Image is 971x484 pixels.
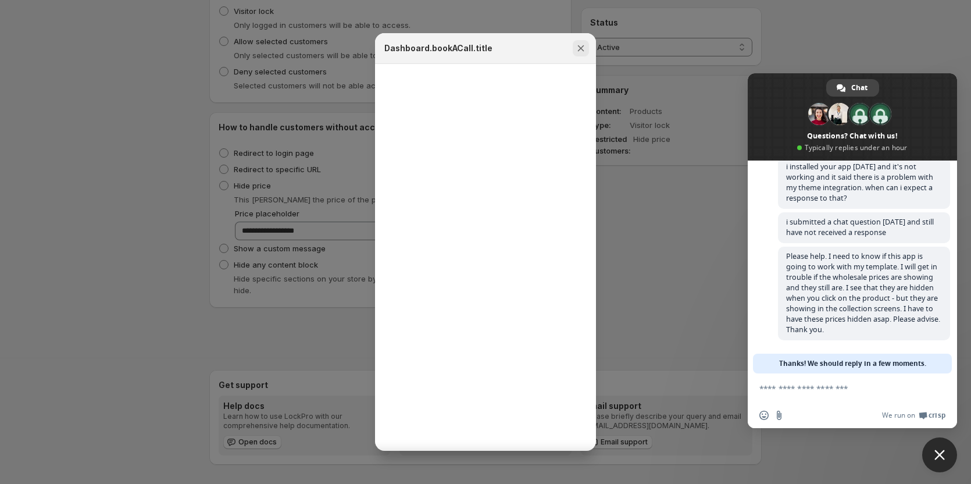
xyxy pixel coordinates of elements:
[882,411,945,420] a: We run onCrisp
[779,354,926,373] span: Thanks! We should reply in a few moments.
[759,383,920,394] textarea: Compose your message...
[826,79,879,97] div: Chat
[384,42,492,54] h2: Dashboard.bookACall.title
[786,217,934,237] span: i submitted a chat question [DATE] and still have not received a response
[759,411,769,420] span: Insert an emoji
[786,162,933,203] span: i installed your app [DATE] and it's not working and it said there is a problem with my theme int...
[882,411,915,420] span: We run on
[573,40,589,56] button: Close
[922,437,957,472] div: Close chat
[786,251,940,334] span: Please help. I need to know if this app is going to work with my template. I will get in trouble ...
[851,79,868,97] span: Chat
[929,411,945,420] span: Crisp
[774,411,784,420] span: Send a file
